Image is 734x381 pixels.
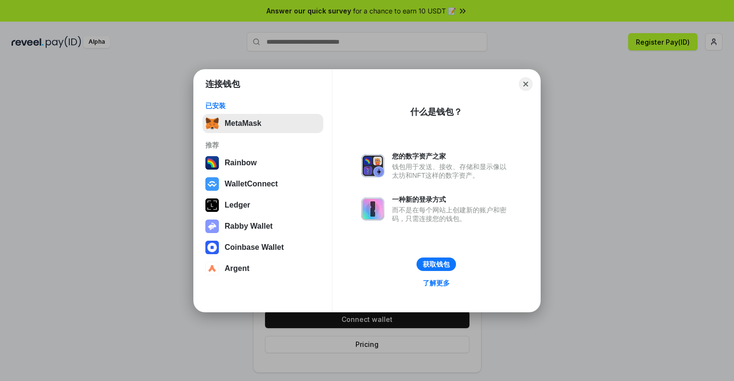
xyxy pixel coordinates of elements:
img: svg+xml,%3Csvg%20fill%3D%22none%22%20height%3D%2233%22%20viewBox%3D%220%200%2035%2033%22%20width%... [205,117,219,130]
div: Coinbase Wallet [225,243,284,252]
div: 您的数字资产之家 [392,152,511,160]
button: Coinbase Wallet [202,238,323,257]
img: svg+xml,%3Csvg%20width%3D%2228%22%20height%3D%2228%22%20viewBox%3D%220%200%2028%2028%22%20fill%3D... [205,177,219,191]
button: Ledger [202,196,323,215]
img: svg+xml,%3Csvg%20xmlns%3D%22http%3A%2F%2Fwww.w3.org%2F2000%2Fsvg%22%20fill%3D%22none%22%20viewBox... [361,154,384,177]
div: Ledger [225,201,250,209]
div: Rainbow [225,159,257,167]
div: 什么是钱包？ [410,106,462,118]
div: 而不是在每个网站上创建新的账户和密码，只需连接您的钱包。 [392,206,511,223]
button: Close [519,77,532,91]
div: WalletConnect [225,180,278,188]
img: svg+xml,%3Csvg%20width%3D%2228%22%20height%3D%2228%22%20viewBox%3D%220%200%2028%2028%22%20fill%3D... [205,262,219,275]
img: svg+xml,%3Csvg%20xmlns%3D%22http%3A%2F%2Fwww.w3.org%2F2000%2Fsvg%22%20fill%3D%22none%22%20viewBox... [205,220,219,233]
img: svg+xml,%3Csvg%20width%3D%22120%22%20height%3D%22120%22%20viewBox%3D%220%200%20120%20120%22%20fil... [205,156,219,170]
a: 了解更多 [417,277,456,289]
div: 一种新的登录方式 [392,195,511,204]
button: Rainbow [202,153,323,172]
div: 已安装 [205,101,320,110]
img: svg+xml,%3Csvg%20xmlns%3D%22http%3A%2F%2Fwww.w3.org%2F2000%2Fsvg%22%20fill%3D%22none%22%20viewBox... [361,197,384,221]
button: WalletConnect [202,174,323,194]
div: 获取钱包 [423,260,450,269]
div: Rabby Wallet [225,222,273,231]
div: Argent [225,264,250,273]
div: 了解更多 [423,279,450,287]
img: svg+xml,%3Csvg%20width%3D%2228%22%20height%3D%2228%22%20viewBox%3D%220%200%2028%2028%22%20fill%3D... [205,241,219,254]
div: 推荐 [205,141,320,149]
button: 获取钱包 [417,258,456,271]
button: Rabby Wallet [202,217,323,236]
div: MetaMask [225,119,261,128]
button: Argent [202,259,323,278]
button: MetaMask [202,114,323,133]
div: 钱包用于发送、接收、存储和显示像以太坊和NFT这样的数字资产。 [392,162,511,180]
img: svg+xml,%3Csvg%20xmlns%3D%22http%3A%2F%2Fwww.w3.org%2F2000%2Fsvg%22%20width%3D%2228%22%20height%3... [205,198,219,212]
h1: 连接钱包 [205,78,240,90]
